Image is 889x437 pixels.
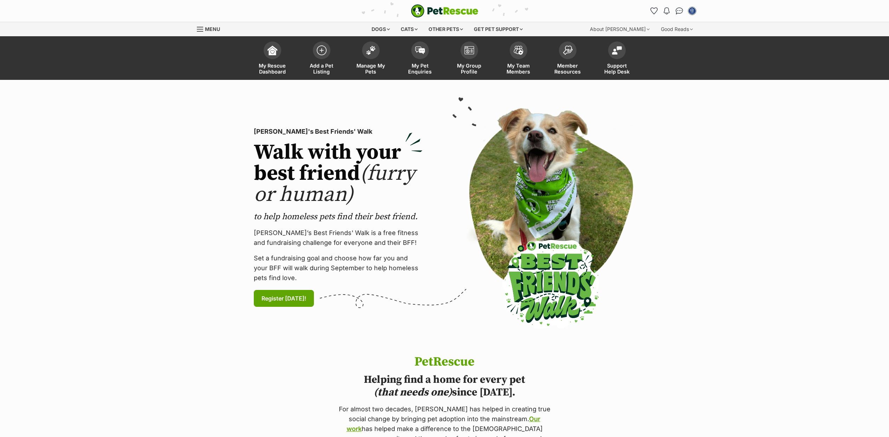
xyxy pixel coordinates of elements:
[254,228,423,248] p: [PERSON_NAME]’s Best Friends' Walk is a free fitness and fundraising challenge for everyone and t...
[649,5,660,17] a: Favourites
[411,4,478,18] a: PetRescue
[689,7,696,14] img: Canterbury Bankstown Pound Facility profile pic
[543,38,592,80] a: Member Resources
[503,63,534,75] span: My Team Members
[404,63,436,75] span: My Pet Enquiries
[367,22,395,36] div: Dogs
[674,5,685,17] a: Conversations
[601,63,633,75] span: Support Help Desk
[197,22,225,35] a: Menu
[514,46,523,55] img: team-members-icon-5396bd8760b3fe7c0b43da4ab00e1e3bb1a5d9ba89233759b79545d2d3fc5d0d.svg
[664,7,669,14] img: notifications-46538b983faf8c2785f20acdc204bb7945ddae34d4c08c2a6579f10ce5e182be.svg
[661,5,672,17] button: Notifications
[415,46,425,54] img: pet-enquiries-icon-7e3ad2cf08bfb03b45e93fb7055b45f3efa6380592205ae92323e6603595dc1f.svg
[336,373,553,399] h2: Helping find a home for every pet since [DATE].
[374,386,452,399] i: (that needs one)
[464,46,474,55] img: group-profile-icon-3fa3cf56718a62981997c0bc7e787c4b2cf8bcc04b72c1350f741eb67cf2f40e.svg
[254,211,423,222] p: to help homeless pets find their best friend.
[254,127,423,137] p: [PERSON_NAME]'s Best Friends' Walk
[254,290,314,307] a: Register [DATE]!
[469,22,528,36] div: Get pet support
[248,38,297,80] a: My Rescue Dashboard
[254,142,423,205] h2: Walk with your best friend
[346,38,395,80] a: Manage My Pets
[254,160,415,208] span: (furry or human)
[254,253,423,283] p: Set a fundraising goal and choose how far you and your BFF will walk during September to help hom...
[585,22,655,36] div: About [PERSON_NAME]
[494,38,543,80] a: My Team Members
[366,46,376,55] img: manage-my-pets-icon-02211641906a0b7f246fdf0571729dbe1e7629f14944591b6c1af311fb30b64b.svg
[306,63,337,75] span: Add a Pet Listing
[205,26,220,32] span: Menu
[563,45,573,55] img: member-resources-icon-8e73f808a243e03378d46382f2149f9095a855e16c252ad45f914b54edf8863c.svg
[453,63,485,75] span: My Group Profile
[411,4,478,18] img: logo-e224e6f780fb5917bec1dbf3a21bbac754714ae5b6737aabdf751b685950b380.svg
[676,7,683,14] img: chat-41dd97257d64d25036548639549fe6c8038ab92f7586957e7f3b1b290dea8141.svg
[649,5,698,17] ul: Account quick links
[687,5,698,17] button: My account
[268,45,277,55] img: dashboard-icon-eb2f2d2d3e046f16d808141f083e7271f6b2e854fb5c12c21221c1fb7104beca.svg
[424,22,468,36] div: Other pets
[445,38,494,80] a: My Group Profile
[395,38,445,80] a: My Pet Enquiries
[612,46,622,55] img: help-desk-icon-fdf02630f3aa405de69fd3d07c3f3aa587a6932b1a1747fa1d2bba05be0121f9.svg
[262,294,306,303] span: Register [DATE]!
[317,45,327,55] img: add-pet-listing-icon-0afa8454b4691262ce3f59096e99ab1cd57d4a30225e0717b998d2c9b9846f56.svg
[396,22,423,36] div: Cats
[336,355,553,369] h1: PetRescue
[257,63,288,75] span: My Rescue Dashboard
[656,22,698,36] div: Good Reads
[552,63,584,75] span: Member Resources
[592,38,642,80] a: Support Help Desk
[355,63,387,75] span: Manage My Pets
[297,38,346,80] a: Add a Pet Listing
